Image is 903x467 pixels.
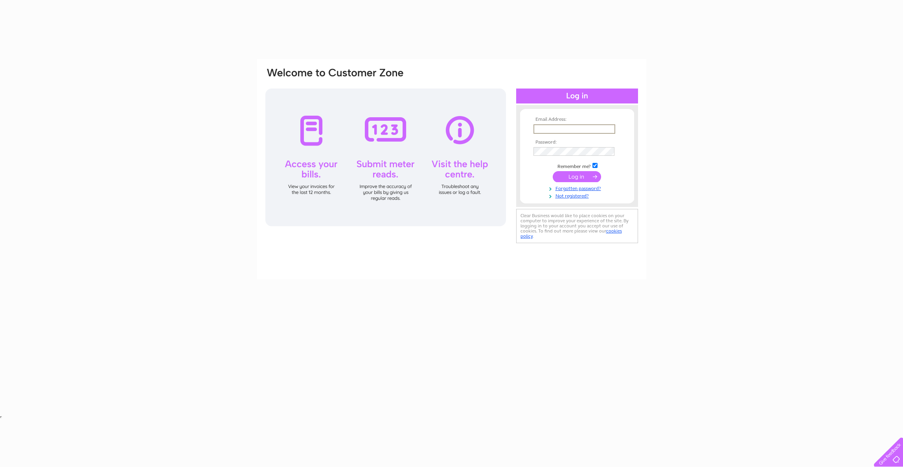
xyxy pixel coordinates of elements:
[533,192,623,199] a: Not registered?
[532,140,623,145] th: Password:
[532,162,623,170] td: Remember me?
[553,171,601,182] input: Submit
[520,228,622,239] a: cookies policy
[533,184,623,192] a: Forgotten password?
[516,209,638,243] div: Clear Business would like to place cookies on your computer to improve your experience of the sit...
[532,117,623,122] th: Email Address:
